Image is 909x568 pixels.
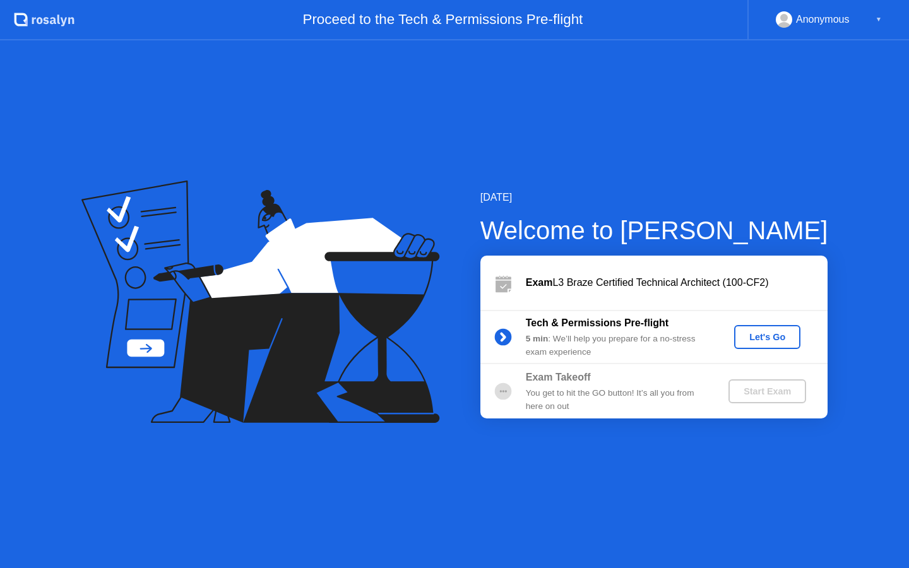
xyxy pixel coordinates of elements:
div: [DATE] [480,190,828,205]
b: Tech & Permissions Pre-flight [526,317,668,328]
div: : We’ll help you prepare for a no-stress exam experience [526,333,708,358]
div: Welcome to [PERSON_NAME] [480,211,828,249]
div: L3 Braze Certified Technical Architect (100-CF2) [526,275,828,290]
b: Exam Takeoff [526,372,591,382]
div: Anonymous [796,11,850,28]
b: 5 min [526,334,549,343]
div: Start Exam [734,386,801,396]
button: Start Exam [728,379,806,403]
div: Let's Go [739,332,795,342]
div: You get to hit the GO button! It’s all you from here on out [526,387,708,413]
div: ▼ [876,11,882,28]
button: Let's Go [734,325,800,349]
b: Exam [526,277,553,288]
